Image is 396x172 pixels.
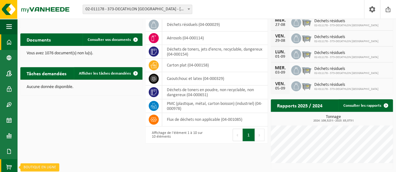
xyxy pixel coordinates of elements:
button: Previous [233,129,243,141]
span: 02-011178 - 373-DECATHLON [GEOGRAPHIC_DATA] [314,56,378,59]
span: 2024: 109,523 t - 2025: 83,073 t [274,119,393,122]
td: carton plat (04-000158) [162,59,268,72]
button: 1 [243,129,255,141]
a: Afficher les tâches demandées [74,67,142,80]
td: PMC (plastique, métal, carton boisson) (industriel) (04-000978) [162,99,268,113]
h3: Tonnage [274,115,393,122]
td: caoutchouc et latex (04-000329) [162,72,268,86]
div: 29-08 [274,39,286,43]
a: Consulter vos documents [83,33,142,46]
p: Aucune donnée disponible. [27,85,136,89]
div: VEN. [274,81,286,86]
span: Déchets résiduels [314,19,378,24]
div: MER. [274,66,286,71]
td: flux de déchets non applicable (04-001085) [162,113,268,126]
div: LUN. [274,50,286,55]
span: Consulter vos documents [88,38,131,42]
h2: Rapports 2025 / 2024 [271,99,329,111]
span: Déchets résiduels [314,66,378,71]
div: Affichage de l'élément 1 à 10 sur 10 éléments [149,128,203,142]
span: 02-011178 - 373-DECATHLON [GEOGRAPHIC_DATA] [314,87,378,91]
h2: Tâches demandées [20,67,73,79]
span: 02-011178 - 373-DECATHLON [GEOGRAPHIC_DATA] [314,24,378,27]
td: déchets de toners en poudre, non recyclable, non dangereux (04-000651) [162,86,268,99]
img: WB-2500-GAL-GY-04 [301,80,312,91]
span: 02-011178 - 373-DECATHLON ANDERLECHT - ANDERLECHT [83,5,192,14]
div: 03-09 [274,71,286,75]
span: Déchets résiduels [314,82,378,87]
span: Déchets résiduels [314,51,378,56]
img: WB-2500-GAL-GY-04 [301,64,312,75]
a: Consulter les rapports [338,99,392,112]
p: Vous avez 1076 document(s) non lu(s). [27,51,136,56]
div: 27-08 [274,23,286,27]
div: 05-09 [274,86,286,91]
div: 01-09 [274,55,286,59]
button: Next [255,129,265,141]
h2: Documents [20,33,57,46]
img: WB-2500-GAL-GY-04 [301,32,312,43]
span: 02-011178 - 373-DECATHLON [GEOGRAPHIC_DATA] [314,71,378,75]
img: WB-2500-GAL-GY-04 [301,17,312,27]
td: déchets de toners, jets d'encre, recyclable, dangereux (04-000154) [162,45,268,59]
div: MER. [274,18,286,23]
img: WB-2500-GAL-GY-04 [301,48,312,59]
td: aérosols (04-000114) [162,32,268,45]
span: Afficher les tâches demandées [79,71,131,76]
div: VEN. [274,34,286,39]
span: Déchets résiduels [314,35,378,40]
span: 02-011178 - 373-DECATHLON [GEOGRAPHIC_DATA] [314,40,378,43]
td: déchets résiduels (04-000029) [162,18,268,32]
